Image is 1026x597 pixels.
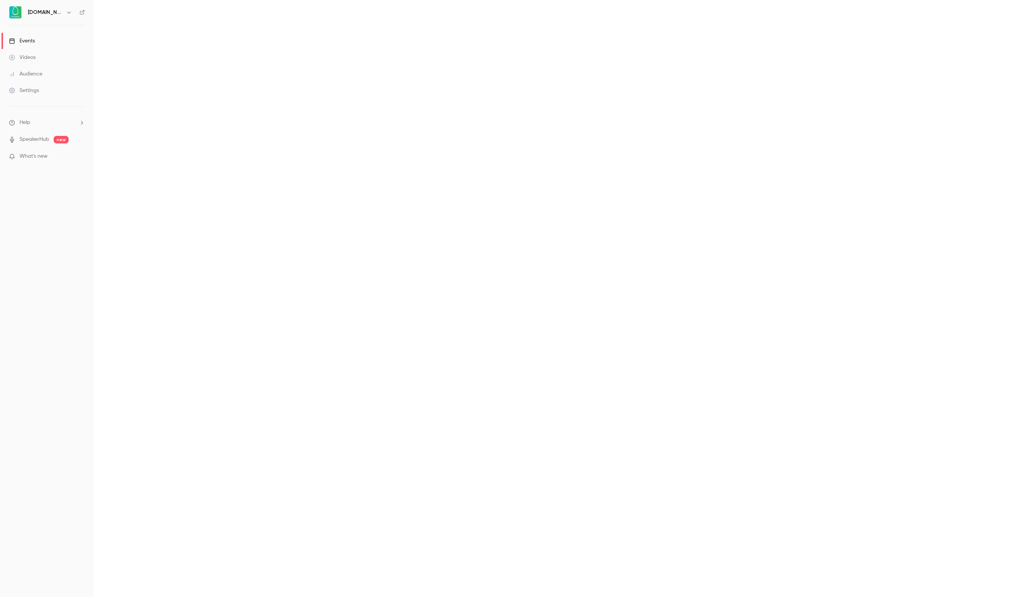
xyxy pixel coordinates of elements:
[19,152,48,160] span: What's new
[19,136,49,143] a: SpeakerHub
[19,119,30,127] span: Help
[9,70,42,78] div: Audience
[9,87,39,94] div: Settings
[28,9,63,16] h6: [DOMAIN_NAME]
[9,37,35,45] div: Events
[9,6,21,18] img: Avokaado.io
[9,54,36,61] div: Videos
[9,119,85,127] li: help-dropdown-opener
[54,136,69,143] span: new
